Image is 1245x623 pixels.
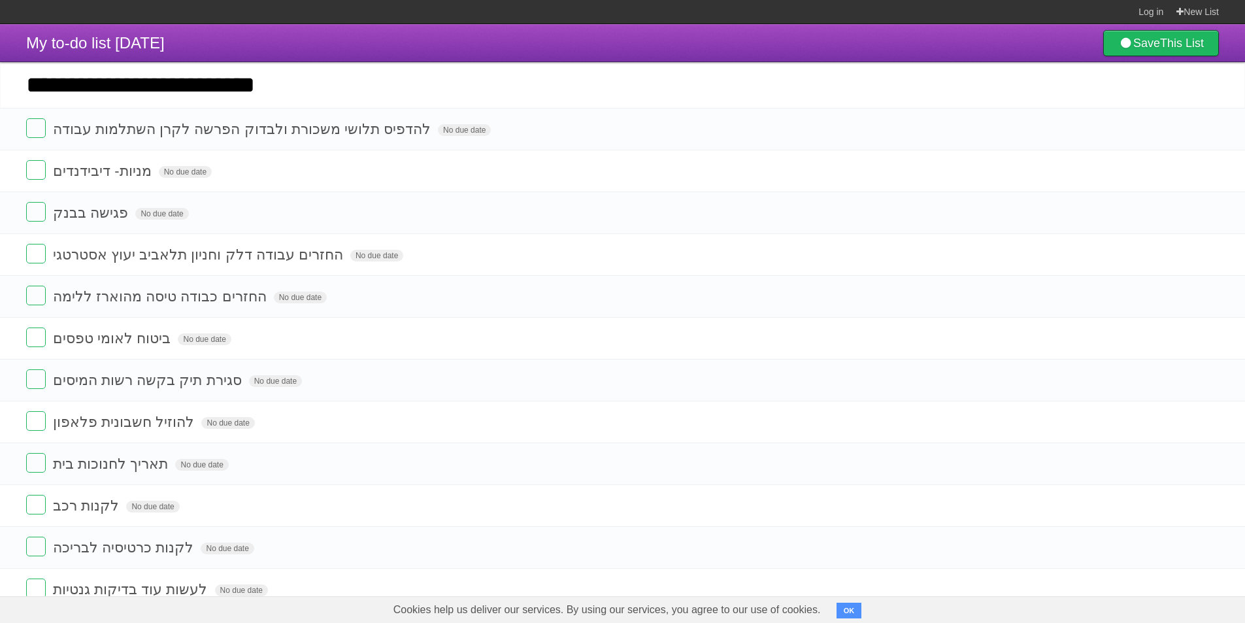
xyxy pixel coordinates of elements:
[53,581,210,598] span: לעשות עוד בדיקות גנטיות
[135,208,188,220] span: No due date
[274,292,327,303] span: No due date
[438,124,491,136] span: No due date
[26,453,46,473] label: Done
[26,286,46,305] label: Done
[26,34,165,52] span: My to-do list [DATE]
[53,246,346,263] span: החזרים עבודה דלק וחניון תלאביב יעוץ אסטרטגי
[350,250,403,261] span: No due date
[380,597,834,623] span: Cookies help us deliver our services. By using our services, you agree to our use of cookies.
[53,414,197,430] span: להוזיל חשבונית פלאפון
[249,375,302,387] span: No due date
[178,333,231,345] span: No due date
[26,202,46,222] label: Done
[215,584,268,596] span: No due date
[26,328,46,347] label: Done
[175,459,228,471] span: No due date
[1160,37,1204,50] b: This List
[26,118,46,138] label: Done
[26,369,46,389] label: Done
[159,166,212,178] span: No due date
[53,330,174,346] span: ביטוח לאומי טפסים
[26,411,46,431] label: Done
[53,539,197,556] span: לקנות כרטיסיה לבריכה
[26,537,46,556] label: Done
[53,372,244,388] span: סגירת תיק בקשה רשות המיסים
[53,163,154,179] span: מניות- דיבידנדים
[1103,30,1219,56] a: SaveThis List
[26,244,46,263] label: Done
[53,497,122,514] span: לקנות רכב
[53,205,131,221] span: פגישה בבנק
[201,417,254,429] span: No due date
[837,603,862,618] button: OK
[26,495,46,514] label: Done
[53,121,434,137] span: להדפיס תלושי משכורת ולבדוק הפרשה לקרן השתלמות עבודה
[26,160,46,180] label: Done
[126,501,179,513] span: No due date
[26,579,46,598] label: Done
[201,543,254,554] span: No due date
[53,288,269,305] span: החזרים כבודה טיסה מהוארז ללימה
[53,456,171,472] span: תאריך לחנוכות בית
